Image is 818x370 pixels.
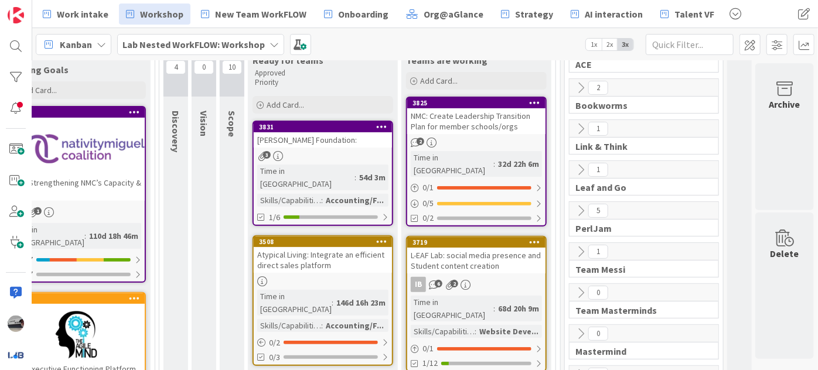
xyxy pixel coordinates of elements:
a: New Team WorkFLOW [194,4,313,25]
div: 0/2 [254,335,392,350]
a: Talent VF [653,4,721,25]
a: Work intake [36,4,115,25]
div: Accounting/F... [323,319,387,332]
div: 110d 18h 46m [86,229,141,242]
a: Onboarding [317,4,396,25]
div: 3508 [254,237,392,247]
span: 1 [588,122,608,136]
div: 0/1 [407,180,546,195]
span: 1/6 [269,211,280,224]
span: Leaf and Go [575,181,704,193]
a: AI interaction [564,4,650,25]
a: Strategy [494,4,560,25]
span: Talent VF [674,7,714,21]
div: Delete [771,246,799,261]
span: Workshop [140,7,183,21]
span: 1/12 [422,357,438,369]
div: 3121NMC: Strengthening NMC’s Capacity & Reach [6,107,145,201]
span: : [84,229,86,242]
div: 0/1 [407,341,546,356]
div: 3719 [407,237,546,248]
span: Bookworms [575,100,704,111]
span: Kanban [60,37,92,52]
span: Vision [198,111,210,136]
div: 0/5 [407,196,546,211]
div: 3719 [413,238,546,246]
span: Scope [226,111,238,137]
div: Skills/Capabilities [411,325,475,338]
b: Lab Nested WorkFLOW: Workshop [122,39,265,50]
span: Link & Think [575,141,704,152]
div: Accounting/F... [323,194,387,207]
div: IB [411,277,426,292]
span: 4 [166,60,186,74]
a: 3825NMC: Create Leadership Transition Plan for member schools/orgsTime in [GEOGRAPHIC_DATA]:32d 2... [406,97,547,227]
div: IB [407,277,546,292]
div: Time in [GEOGRAPHIC_DATA] [257,165,355,190]
div: [PERSON_NAME] Foundation: [254,132,392,148]
span: 1 [588,163,608,177]
span: Onboarding [338,7,388,21]
div: Skills/Capabilities [257,194,321,207]
span: AI interaction [585,7,643,21]
div: 3120 [12,294,145,303]
span: Mastermind [575,345,704,357]
span: 0 [588,327,608,341]
div: 3121 [12,108,145,117]
span: ACE [575,59,704,70]
span: 2 [588,81,608,95]
img: jB [8,316,24,332]
span: Work intake [57,7,108,21]
span: 0 [194,60,214,74]
span: 0 / 1 [422,181,434,194]
div: 3121 [6,107,145,118]
div: 54d 3m [356,171,388,184]
span: Org@aGlance [424,7,483,21]
span: 3 [263,151,271,159]
a: Org@aGlance [399,4,490,25]
span: Discovery [170,111,182,152]
div: 3831 [254,122,392,132]
span: : [493,302,495,315]
span: : [321,319,323,332]
span: Add Card... [19,85,57,95]
div: 3508 [259,238,392,246]
span: : [332,296,333,309]
span: 0/2 [422,212,434,224]
span: 0 / 1 [422,342,434,355]
a: 3831[PERSON_NAME] Foundation:Time in [GEOGRAPHIC_DATA]:54d 3mSkills/Capabilities:Accounting/F...1/6 [253,121,393,226]
span: : [493,157,495,170]
div: 3508Atypical Living: Integrate an efficient direct sales platform [254,237,392,273]
a: Workshop [119,4,190,25]
span: 1 [34,207,42,215]
div: Archive [769,97,800,111]
span: : [321,194,323,207]
div: 3831 [259,123,392,131]
span: 1x [586,39,602,50]
span: 1 [588,245,608,259]
span: 2 [451,280,458,287]
input: Quick Filter... [646,34,734,55]
div: NMC: Strengthening NMC’s Capacity & Reach [6,175,145,201]
p: Approved [255,68,391,78]
span: 0/3 [269,351,280,364]
div: 3831[PERSON_NAME] Foundation: [254,122,392,148]
div: 3825 [407,98,546,108]
span: Add Card... [420,76,458,86]
div: Time in [GEOGRAPHIC_DATA] [411,296,493,321]
a: 3508Atypical Living: Integrate an efficient direct sales platformTime in [GEOGRAPHIC_DATA]:146d 1... [253,235,393,366]
span: : [475,325,476,338]
img: avatar [8,347,24,363]
span: 0 / 2 [269,337,280,349]
div: 2/7 [6,252,145,267]
span: 0 [588,286,608,300]
span: Strategy [515,7,553,21]
span: New Team WorkFLOW [215,7,306,21]
div: 3120 [6,293,145,304]
div: Time in [GEOGRAPHIC_DATA] [257,290,332,316]
span: 6 [435,280,442,287]
div: 32d 22h 6m [495,157,542,170]
div: 3719L-EAF Lab: social media presence and Student content creation [407,237,546,273]
span: 3x [618,39,633,50]
div: 146d 16h 23m [333,296,388,309]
